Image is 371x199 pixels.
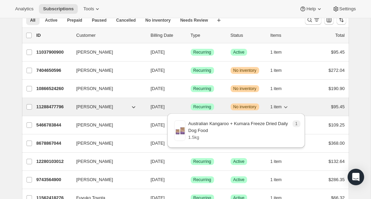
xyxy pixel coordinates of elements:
span: [PERSON_NAME] [76,122,113,129]
span: $109.25 [329,122,345,128]
div: 8678867044[PERSON_NAME][DATE]SuccessRecurringSuccessActive4 items$368.00 [36,139,345,148]
span: [DATE] [151,141,165,146]
button: Create new view [213,15,224,25]
button: Sort the results [337,15,346,25]
p: 10866524260 [36,85,71,92]
span: [DATE] [151,159,165,164]
p: 11288477796 [36,103,71,110]
span: 1 item [271,159,282,164]
span: Recurring [193,177,211,183]
span: [PERSON_NAME] [76,140,113,147]
div: 12280103012[PERSON_NAME][DATE]SuccessRecurringSuccessActive1 item$132.64 [36,157,345,166]
p: Australian Kangaroo + Kumara Freeze Dried Daily Dog Food [188,120,289,134]
div: IDCustomerBilling DateTypeStatusItemsTotal [36,32,345,39]
button: [PERSON_NAME] [72,156,141,167]
span: Recurring [193,86,211,91]
span: Analytics [15,6,33,12]
span: 1 item [271,68,282,73]
p: ID [36,32,71,39]
p: 11037900900 [36,49,71,56]
p: 8678867044 [36,140,71,147]
p: 9743564900 [36,176,71,183]
div: 11288477796[PERSON_NAME][DATE]SuccessRecurringWarningNo inventory1 item$95.45 [36,102,345,112]
span: $272.04 [329,68,345,73]
p: Status [231,32,265,39]
p: Customer [76,32,145,39]
span: Active [233,159,245,164]
span: Paused [92,18,107,23]
button: Customize table column order and visibility [324,15,334,25]
span: Active [233,49,245,55]
span: Tools [83,6,94,12]
span: [PERSON_NAME] [76,176,113,183]
span: No inventory [145,18,170,23]
p: 7404650596 [36,67,71,74]
button: [PERSON_NAME] [72,83,141,94]
span: [DATE] [151,49,165,55]
p: 5466783844 [36,122,71,129]
span: No inventory [233,86,256,91]
div: Open Intercom Messenger [348,169,364,185]
span: [DATE] [151,104,165,109]
button: [PERSON_NAME] [72,174,141,185]
div: 9743564900[PERSON_NAME][DATE]SuccessRecurringSuccessActive1 item$286.35 [36,175,345,185]
span: All [30,18,35,23]
button: [PERSON_NAME] [72,101,141,112]
span: [PERSON_NAME] [76,158,113,165]
button: 1 item [271,157,289,166]
button: Help [295,4,327,14]
span: 1 item [271,177,282,183]
span: [PERSON_NAME] [76,85,113,92]
button: Settings [328,4,360,14]
span: Recurring [193,159,211,164]
span: Recurring [193,68,211,73]
span: No inventory [233,68,256,73]
div: Type [191,32,225,39]
span: [PERSON_NAME] [76,49,113,56]
p: Total [335,32,344,39]
span: [DATE] [151,122,165,128]
button: Analytics [11,4,38,14]
span: Active [45,18,57,23]
span: 1 item [271,104,282,110]
span: $286.35 [329,177,345,182]
span: Recurring [193,104,211,110]
span: Recurring [193,49,211,55]
span: $95.45 [331,104,345,109]
span: Subscriptions [43,6,74,12]
span: $190.90 [329,86,345,91]
div: 7404650596[PERSON_NAME][DATE]SuccessRecurringWarningNo inventory1 item$272.04 [36,66,345,75]
span: [DATE] [151,177,165,182]
button: 1 item [271,47,289,57]
span: No inventory [233,104,256,110]
button: [PERSON_NAME] [72,47,141,58]
button: Search and filter results [305,15,321,25]
span: Cancelled [116,18,136,23]
span: 1 item [271,86,282,91]
div: Items [271,32,305,39]
button: 1 item [271,175,289,185]
p: Billing Date [151,32,185,39]
span: [DATE] [151,86,165,91]
button: 1 item [271,66,289,75]
button: Subscriptions [39,4,78,14]
button: Tools [79,4,105,14]
span: Help [306,6,316,12]
span: Settings [339,6,356,12]
p: 1.5kg [188,134,289,141]
span: 1 item [271,49,282,55]
span: $132.64 [329,159,345,164]
button: [PERSON_NAME] [72,65,141,76]
button: [PERSON_NAME] [72,120,141,131]
span: $95.45 [331,49,345,55]
span: $368.00 [329,141,345,146]
button: [PERSON_NAME] [72,138,141,149]
div: 10866524260[PERSON_NAME][DATE]SuccessRecurringWarningNo inventory1 item$190.90 [36,84,345,93]
span: [PERSON_NAME] [76,103,113,110]
span: 1 [295,121,298,126]
span: [PERSON_NAME] [76,67,113,74]
p: 12280103012 [36,158,71,165]
button: 1 item [271,84,289,93]
button: 1 item [271,102,289,112]
div: 11037900900[PERSON_NAME][DATE]SuccessRecurringSuccessActive1 item$95.45 [36,47,345,57]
